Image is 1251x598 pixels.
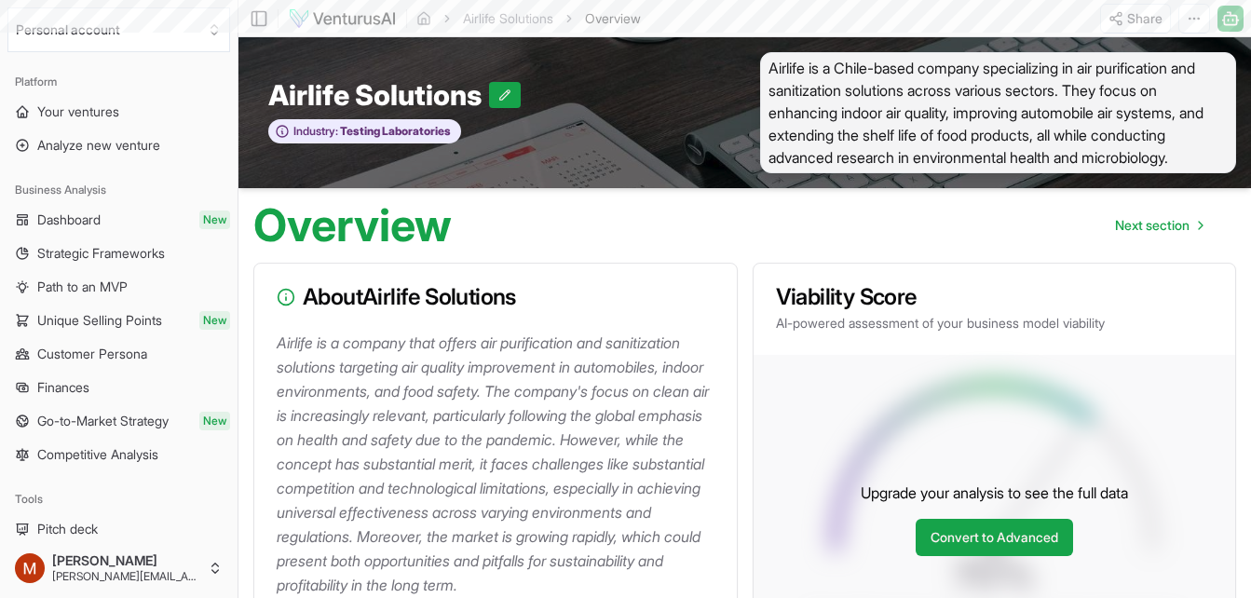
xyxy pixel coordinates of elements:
[37,520,98,538] span: Pitch deck
[916,519,1073,556] a: Convert to Advanced
[37,244,165,263] span: Strategic Frameworks
[52,552,200,569] span: [PERSON_NAME]
[199,211,230,229] span: New
[37,412,169,430] span: Go-to-Market Strategy
[37,211,101,229] span: Dashboard
[7,272,230,302] a: Path to an MVP
[1100,207,1217,244] nav: pagination
[338,124,451,139] span: Testing Laboratories
[861,482,1128,504] p: Upgrade your analysis to see the full data
[253,203,452,248] h1: Overview
[37,136,160,155] span: Analyze new venture
[52,569,200,584] span: [PERSON_NAME][EMAIL_ADDRESS][PERSON_NAME][DOMAIN_NAME]
[7,373,230,402] a: Finances
[7,97,230,127] a: Your ventures
[776,286,1214,308] h3: Viability Score
[199,311,230,330] span: New
[760,52,1237,173] span: Airlife is a Chile-based company specializing in air purification and sanitization solutions acro...
[268,119,461,144] button: Industry:Testing Laboratories
[7,238,230,268] a: Strategic Frameworks
[7,306,230,335] a: Unique Selling PointsNew
[7,484,230,514] div: Tools
[7,546,230,591] button: [PERSON_NAME][PERSON_NAME][EMAIL_ADDRESS][PERSON_NAME][DOMAIN_NAME]
[7,514,230,544] a: Pitch deck
[37,345,147,363] span: Customer Persona
[1100,207,1217,244] a: Go to next page
[277,331,722,597] p: Airlife is a company that offers air purification and sanitization solutions targeting air qualit...
[7,205,230,235] a: DashboardNew
[7,440,230,469] a: Competitive Analysis
[37,278,128,296] span: Path to an MVP
[7,67,230,97] div: Platform
[277,286,714,308] h3: About Airlife Solutions
[37,378,89,397] span: Finances
[7,339,230,369] a: Customer Persona
[776,314,1214,333] p: AI-powered assessment of your business model viability
[37,102,119,121] span: Your ventures
[1115,216,1190,235] span: Next section
[15,553,45,583] img: ACg8ocLCMxdxC4T7L9ZrkcEgcEtpo_Qc67YQ-ww8Z4q5dWjwLlgLjw=s96-c
[7,406,230,436] a: Go-to-Market StrategyNew
[268,78,489,112] span: Airlife Solutions
[7,175,230,205] div: Business Analysis
[7,130,230,160] a: Analyze new venture
[199,412,230,430] span: New
[37,445,158,464] span: Competitive Analysis
[293,124,338,139] span: Industry:
[37,311,162,330] span: Unique Selling Points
